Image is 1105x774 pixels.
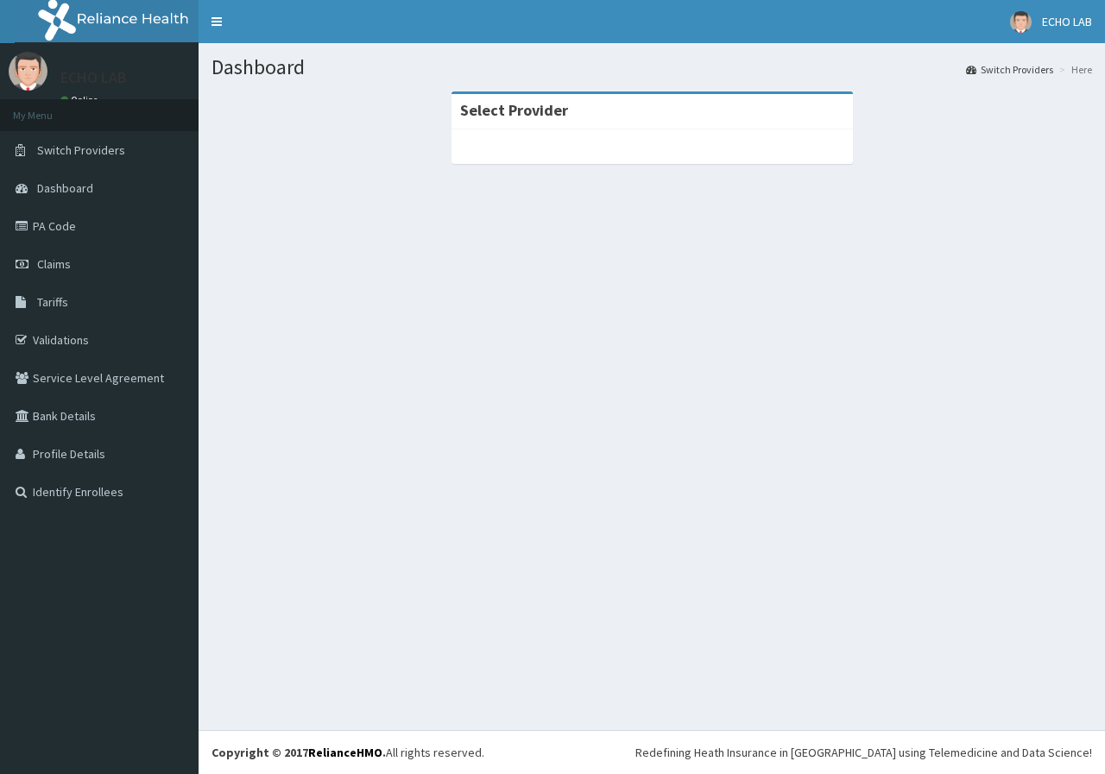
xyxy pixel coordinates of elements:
strong: Copyright © 2017 . [212,745,386,760]
a: Switch Providers [966,62,1053,77]
span: Switch Providers [37,142,125,158]
img: User Image [1010,11,1032,33]
a: Online [60,94,102,106]
a: RelianceHMO [308,745,382,760]
strong: Select Provider [460,100,568,120]
span: ECHO LAB [1042,14,1092,29]
div: Redefining Heath Insurance in [GEOGRAPHIC_DATA] using Telemedicine and Data Science! [635,744,1092,761]
span: Claims [37,256,71,272]
p: ECHO LAB [60,70,127,85]
img: User Image [9,52,47,91]
li: Here [1055,62,1092,77]
footer: All rights reserved. [199,730,1105,774]
span: Tariffs [37,294,68,310]
span: Dashboard [37,180,93,196]
h1: Dashboard [212,56,1092,79]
